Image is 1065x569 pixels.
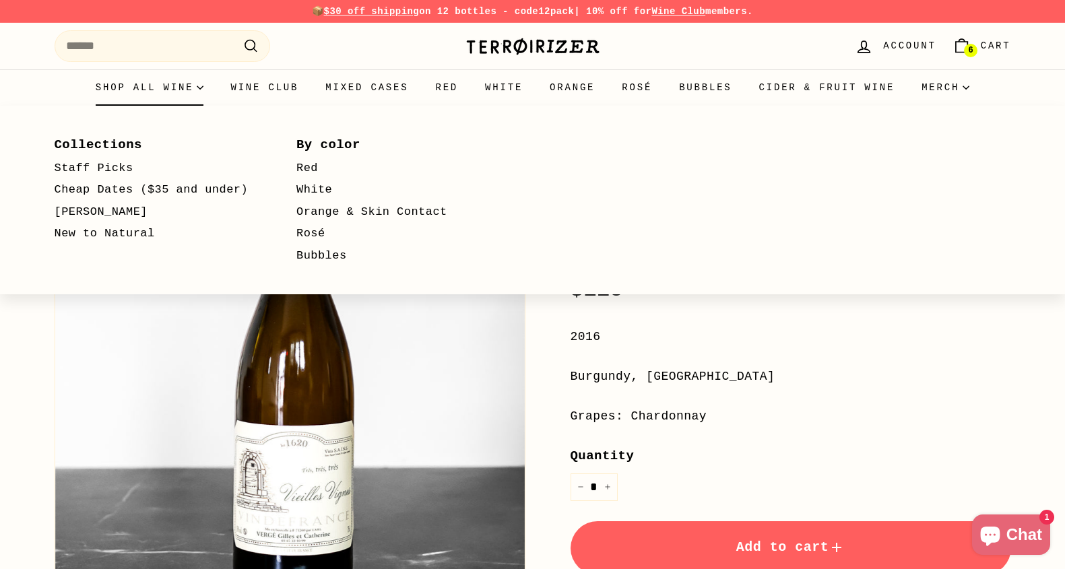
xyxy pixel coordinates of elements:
a: Mixed Cases [312,69,422,106]
button: Reduce item quantity by one [571,473,591,501]
a: Rosé [296,223,500,245]
div: Burgundy, [GEOGRAPHIC_DATA] [571,367,1011,387]
a: Staff Picks [55,158,258,180]
button: Increase item quantity by one [598,473,618,501]
span: $30 off shipping [324,6,420,17]
a: White [472,69,536,106]
a: Account [847,26,944,66]
a: Bubbles [666,69,745,106]
span: Account [883,38,936,53]
a: Cheap Dates ($35 and under) [55,179,258,201]
a: Bubbles [296,245,500,267]
inbox-online-store-chat: Shopify online store chat [968,514,1054,558]
span: Cart [981,38,1011,53]
a: Collections [55,133,258,157]
span: Add to cart [736,539,845,555]
a: Wine Club [651,6,705,17]
summary: Merch [908,69,983,106]
div: 2016 [571,327,1011,347]
span: $115 [571,277,641,302]
label: Quantity [571,446,1011,466]
a: Cider & Fruit Wine [746,69,909,106]
a: Orange [536,69,608,106]
a: Red [422,69,472,106]
div: Grapes: Chardonnay [571,407,1011,426]
p: 📦 on 12 bottles - code | 10% off for members. [55,4,1011,19]
a: White [296,179,500,201]
a: Orange & Skin Contact [296,201,500,224]
summary: Shop all wine [82,69,218,106]
a: Wine Club [217,69,312,106]
div: Primary [28,69,1038,106]
a: [PERSON_NAME] [55,201,258,224]
a: By color [296,133,500,157]
input: quantity [571,473,618,501]
a: Cart [944,26,1019,66]
strong: 12pack [538,6,574,17]
a: Rosé [608,69,666,106]
span: 6 [968,46,973,55]
a: New to Natural [55,223,258,245]
a: Red [296,158,500,180]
